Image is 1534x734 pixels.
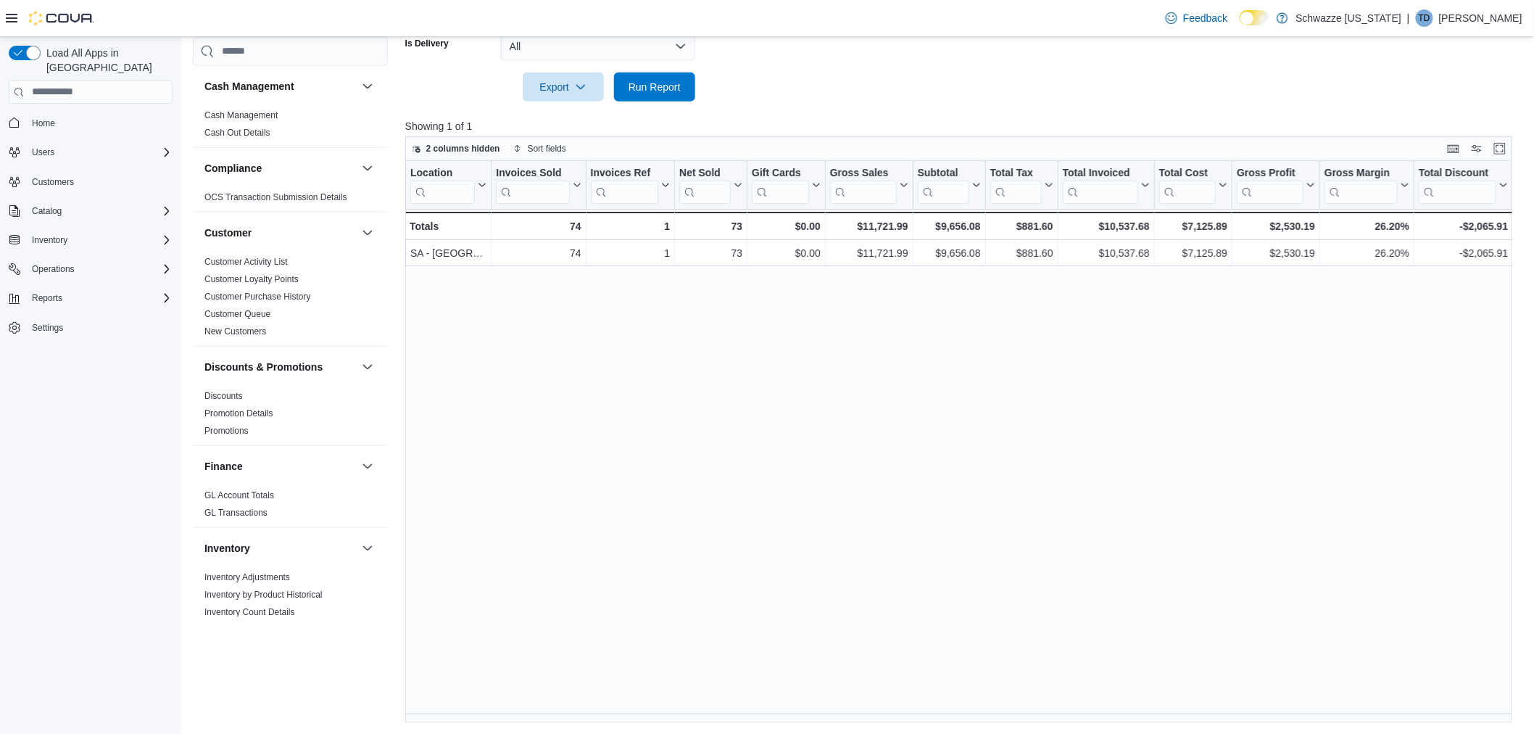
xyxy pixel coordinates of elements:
[26,114,173,132] span: Home
[26,231,73,249] button: Inventory
[3,317,178,338] button: Settings
[1419,218,1508,235] div: -$2,065.91
[752,166,809,180] div: Gift Cards
[917,166,980,203] button: Subtotal
[3,259,178,279] button: Operations
[204,589,323,599] a: Inventory by Product Historical
[32,117,55,129] span: Home
[3,142,178,162] button: Users
[496,166,581,203] button: Invoices Sold
[410,244,486,262] div: SA - [GEOGRAPHIC_DATA]
[496,218,581,235] div: 74
[528,143,566,154] span: Sort fields
[1240,25,1240,26] span: Dark Mode
[204,571,290,582] span: Inventory Adjustments
[9,107,173,376] nav: Complex example
[1419,9,1430,27] span: TD
[32,322,63,334] span: Settings
[26,173,173,191] span: Customers
[1419,244,1508,262] div: -$2,065.91
[1237,244,1315,262] div: $2,530.19
[1468,140,1485,157] button: Display options
[590,166,669,203] button: Invoices Ref
[41,46,173,75] span: Load All Apps in [GEOGRAPHIC_DATA]
[26,115,61,132] a: Home
[1445,140,1462,157] button: Keyboard shortcuts
[3,112,178,133] button: Home
[204,407,273,418] span: Promotion Details
[193,486,388,527] div: Finance
[204,390,243,400] a: Discounts
[590,166,658,203] div: Invoices Ref
[1295,9,1401,27] p: Schwazze [US_STATE]
[204,225,252,239] h3: Customer
[204,78,294,93] h3: Cash Management
[1062,218,1149,235] div: $10,537.68
[1324,166,1398,180] div: Gross Margin
[590,218,669,235] div: 1
[1237,166,1303,203] div: Gross Profit
[26,202,67,220] button: Catalog
[1159,166,1216,203] div: Total Cost
[752,244,821,262] div: $0.00
[3,230,178,250] button: Inventory
[1062,166,1137,180] div: Total Invoiced
[1159,244,1227,262] div: $7,125.89
[1237,166,1315,203] button: Gross Profit
[990,218,1053,235] div: $881.60
[1159,166,1227,203] button: Total Cost
[204,191,347,202] span: OCS Transaction Submission Details
[830,166,897,203] div: Gross Sales
[204,160,262,175] h3: Compliance
[204,127,270,137] a: Cash Out Details
[917,166,969,180] div: Subtotal
[917,166,969,203] div: Subtotal
[1062,244,1149,262] div: $10,537.68
[204,606,295,617] span: Inventory Count Details
[26,260,173,278] span: Operations
[26,289,173,307] span: Reports
[410,166,475,180] div: Location
[204,308,270,318] a: Customer Queue
[26,144,60,161] button: Users
[32,234,67,246] span: Inventory
[496,244,581,262] div: 74
[204,326,266,336] a: New Customers
[204,588,323,600] span: Inventory by Product Historical
[204,359,356,374] button: Discounts & Promotions
[990,166,1041,180] div: Total Tax
[405,38,449,49] label: Is Delivery
[406,140,506,157] button: 2 columns hidden
[752,218,821,235] div: $0.00
[26,202,173,220] span: Catalog
[917,218,980,235] div: $9,656.08
[32,147,54,158] span: Users
[359,358,376,375] button: Discounts & Promotions
[1237,218,1315,235] div: $2,530.19
[1062,166,1149,203] button: Total Invoiced
[359,77,376,94] button: Cash Management
[1419,166,1508,203] button: Total Discount
[204,273,299,284] a: Customer Loyalty Points
[204,308,270,319] span: Customer Queue
[204,325,266,337] span: New Customers
[26,231,173,249] span: Inventory
[359,457,376,474] button: Finance
[990,166,1041,203] div: Total Tax
[590,244,669,262] div: 1
[32,263,75,275] span: Operations
[204,291,311,301] a: Customer Purchase History
[410,166,475,203] div: Location
[204,110,278,120] a: Cash Management
[531,73,595,102] span: Export
[496,166,569,203] div: Invoices Sold
[1062,166,1137,203] div: Total Invoiced
[1183,11,1227,25] span: Feedback
[679,218,742,235] div: 73
[1491,140,1509,157] button: Enter fullscreen
[204,489,274,500] span: GL Account Totals
[1240,10,1270,25] input: Dark Mode
[830,218,908,235] div: $11,721.99
[204,458,243,473] h3: Finance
